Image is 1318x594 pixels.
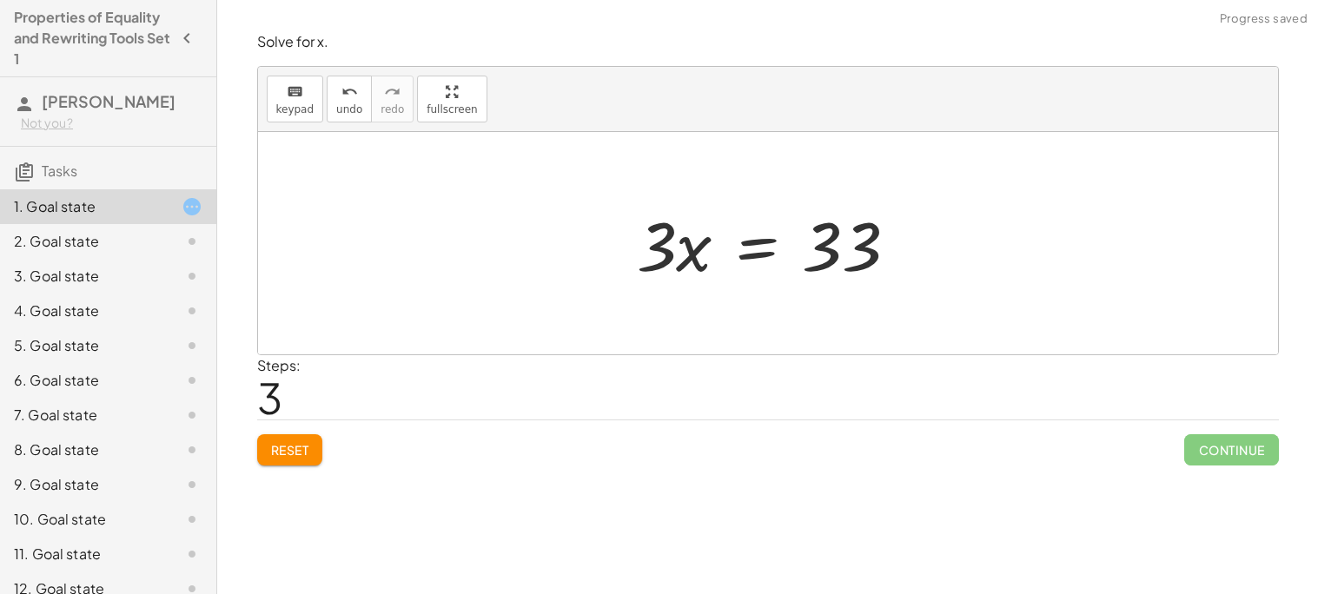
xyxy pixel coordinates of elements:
[287,82,303,102] i: keyboard
[271,442,309,458] span: Reset
[257,32,1279,52] p: Solve for x.
[182,509,202,530] i: Task not started.
[182,300,202,321] i: Task not started.
[182,405,202,426] i: Task not started.
[417,76,487,122] button: fullscreen
[182,335,202,356] i: Task not started.
[14,196,154,217] div: 1. Goal state
[14,266,154,287] div: 3. Goal state
[14,300,154,321] div: 4. Goal state
[381,103,404,115] span: redo
[182,439,202,460] i: Task not started.
[14,439,154,460] div: 8. Goal state
[327,76,372,122] button: undoundo
[14,509,154,530] div: 10. Goal state
[14,405,154,426] div: 7. Goal state
[14,335,154,356] div: 5. Goal state
[384,82,401,102] i: redo
[336,103,362,115] span: undo
[276,103,315,115] span: keypad
[257,371,282,424] span: 3
[182,231,202,252] i: Task not started.
[182,474,202,495] i: Task not started.
[14,7,171,69] h4: Properties of Equality and Rewriting Tools Set 1
[267,76,324,122] button: keyboardkeypad
[14,231,154,252] div: 2. Goal state
[14,370,154,391] div: 6. Goal state
[182,544,202,564] i: Task not started.
[257,434,323,465] button: Reset
[21,115,202,132] div: Not you?
[1220,10,1308,28] span: Progress saved
[257,356,301,374] label: Steps:
[182,370,202,391] i: Task not started.
[341,82,358,102] i: undo
[42,91,176,111] span: [PERSON_NAME]
[182,196,202,217] i: Task started.
[182,266,202,287] i: Task not started.
[42,162,77,180] span: Tasks
[14,544,154,564] div: 11. Goal state
[371,76,414,122] button: redoredo
[427,103,477,115] span: fullscreen
[14,474,154,495] div: 9. Goal state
